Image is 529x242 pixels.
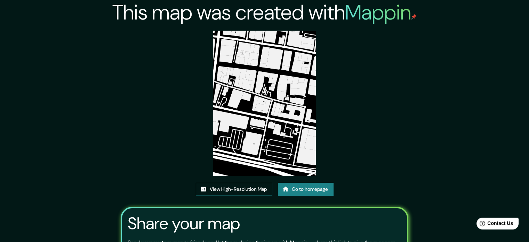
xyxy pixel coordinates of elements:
img: created-map [213,31,316,176]
img: mappin-pin [411,14,417,19]
a: View High-Resolution Map [196,183,272,196]
h3: Share your map [128,214,240,233]
iframe: Help widget launcher [467,215,521,234]
a: Go to homepage [278,183,334,196]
